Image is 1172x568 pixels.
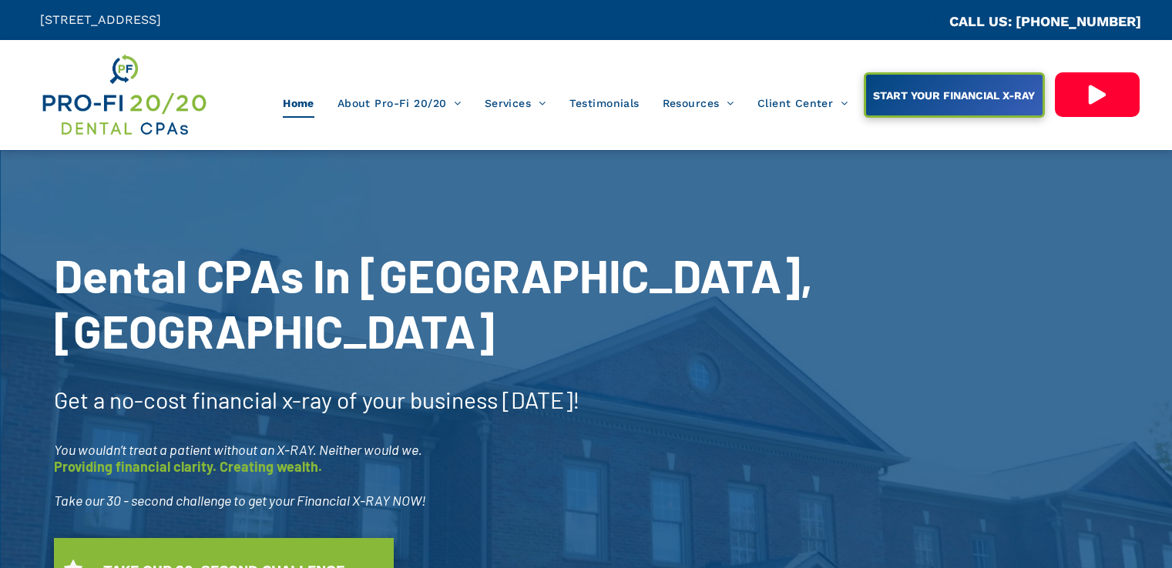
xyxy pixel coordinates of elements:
span: Get a [54,386,105,413]
a: Services [473,89,558,118]
span: Dental CPAs In [GEOGRAPHIC_DATA], [GEOGRAPHIC_DATA] [54,247,813,358]
span: START YOUR FINANCIAL X-RAY [868,82,1040,109]
span: no-cost financial x-ray [109,386,332,413]
a: Resources [651,89,746,118]
a: CALL US: [PHONE_NUMBER] [949,13,1141,29]
a: Home [271,89,326,118]
span: CA::CALLC [884,15,949,29]
span: Providing financial clarity. Creating wealth. [54,458,322,475]
span: [STREET_ADDRESS] [40,12,161,27]
a: Client Center [746,89,860,118]
span: You wouldn’t treat a patient without an X-RAY. Neither would we. [54,441,422,458]
span: of your business [DATE]! [337,386,580,413]
a: About Pro-Fi 20/20 [326,89,473,118]
img: Get Dental CPA Consulting, Bookkeeping, & Bank Loans [40,52,207,139]
span: Take our 30 - second challenge to get your Financial X-RAY NOW! [54,492,426,509]
a: START YOUR FINANCIAL X-RAY [864,72,1045,118]
a: Testimonials [558,89,651,118]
